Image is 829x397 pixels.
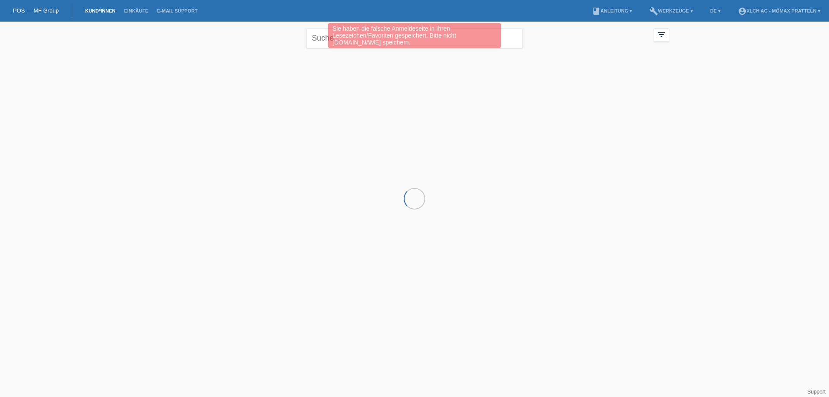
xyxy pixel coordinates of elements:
[120,8,152,13] a: Einkäufe
[706,8,725,13] a: DE ▾
[738,7,747,16] i: account_circle
[81,8,120,13] a: Kund*innen
[592,7,601,16] i: book
[807,389,826,395] a: Support
[645,8,697,13] a: buildWerkzeuge ▾
[13,7,59,14] a: POS — MF Group
[153,8,202,13] a: E-Mail Support
[588,8,636,13] a: bookAnleitung ▾
[328,23,501,48] div: Sie haben die falsche Anmeldeseite in Ihren Lesezeichen/Favoriten gespeichert. Bitte nicht [DOMAI...
[734,8,825,13] a: account_circleXLCH AG - Mömax Pratteln ▾
[649,7,658,16] i: build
